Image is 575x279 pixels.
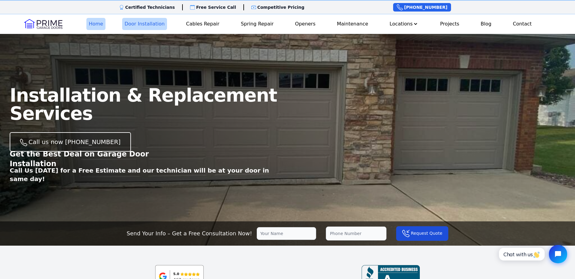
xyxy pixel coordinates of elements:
[257,227,316,240] input: Your Name
[396,226,448,241] button: Request Quote
[239,18,276,30] a: Spring Repair
[24,19,62,29] img: Logo
[125,4,175,10] p: Certified Technicians
[393,3,451,12] a: [PHONE_NUMBER]
[492,240,572,268] iframe: Tidio Chat
[438,18,462,30] a: Projects
[10,132,131,152] a: Call us now [PHONE_NUMBER]
[257,4,305,10] p: Competitive Pricing
[184,18,222,30] a: Cables Repair
[122,18,167,30] a: Door Installation
[173,271,200,277] div: Rating: 5.0 out of 5
[510,18,534,30] a: Contact
[10,149,184,169] p: Get the Best Deal on Garage Door Installation
[10,85,277,124] span: Installation & Replacement Services
[478,18,494,30] a: Blog
[127,229,252,238] p: Send Your Info – Get a Free Consultation Now!
[196,4,236,10] p: Free Service Call
[86,18,105,30] a: Home
[173,271,179,277] div: 5.0
[293,18,318,30] a: Openers
[335,18,371,30] a: Maintenance
[326,227,386,240] input: Phone Number
[10,166,288,183] p: Call Us [DATE] for a Free Estimate and our technician will be at your door in same day!
[387,18,421,30] button: Locations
